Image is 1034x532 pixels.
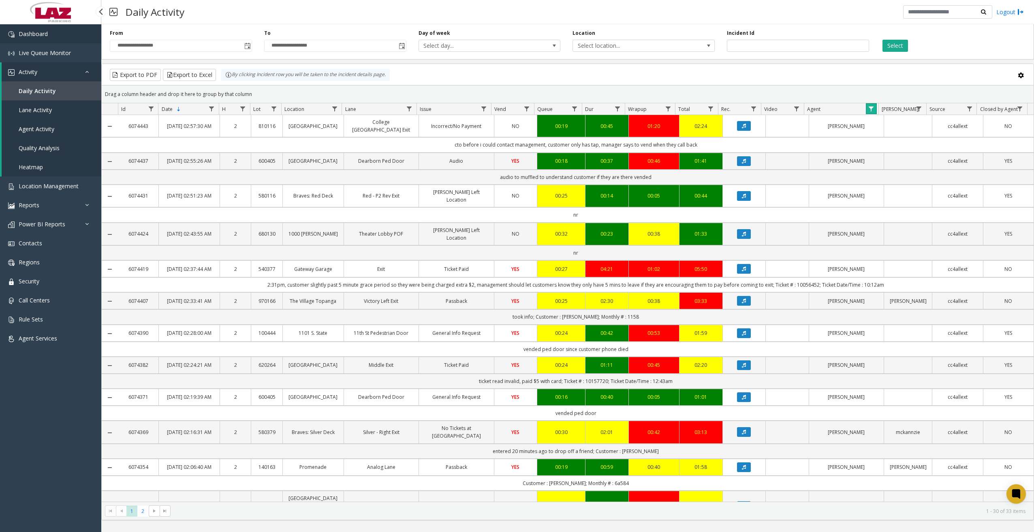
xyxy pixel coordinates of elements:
a: 00:24 [542,329,580,337]
a: Vend Filter Menu [521,103,532,114]
div: 00:45 [634,361,674,369]
a: 2 [225,361,246,369]
a: 00:27 [542,265,580,273]
button: Select [882,40,908,52]
td: vended ped door since customer phone died [118,342,1034,357]
a: Silver - Right Exit [349,428,414,436]
a: [DATE] 02:55:26 AM [164,157,214,165]
div: 00:05 [634,393,674,401]
a: Total Filter Menu [705,103,716,114]
a: 2 [225,192,246,200]
span: NO [512,192,519,199]
a: 01:33 [684,230,718,238]
a: 00:37 [590,157,624,165]
img: 'icon' [8,183,15,190]
a: Middle Exit [349,361,414,369]
a: Collapse Details [102,158,118,165]
td: vended ped door [118,406,1034,421]
div: 00:23 [590,230,624,238]
a: [PERSON_NAME] [814,265,879,273]
a: 100444 [256,329,278,337]
div: 01:01 [684,393,718,401]
a: Victory Left Exit [349,297,414,305]
a: 00:38 [634,230,674,238]
a: [DATE] 02:19:39 AM [164,393,214,401]
span: Agent Services [19,334,57,342]
a: 01:59 [684,329,718,337]
a: 2 [225,230,246,238]
span: Rule Sets [19,315,43,323]
span: YES [1004,157,1012,164]
span: Regions [19,258,40,266]
a: 00:44 [684,192,718,200]
a: cc4allext [937,393,978,401]
a: [PERSON_NAME] [889,297,927,305]
a: 00:30 [542,428,580,436]
a: Collapse Details [102,298,118,304]
span: YES [511,330,519,336]
a: cc4allext [937,157,978,165]
a: 00:46 [634,157,674,165]
span: Toggle popup [397,40,406,51]
a: [PERSON_NAME] [814,157,879,165]
a: [PERSON_NAME] [814,297,879,305]
a: YES [499,297,532,305]
a: 00:42 [590,329,624,337]
a: 05:50 [684,265,718,273]
a: 00:19 [542,122,580,130]
a: [GEOGRAPHIC_DATA] [288,157,338,165]
a: Ticket Paid [424,361,489,369]
a: 6074369 [123,428,154,436]
a: 970166 [256,297,278,305]
a: 600405 [256,393,278,401]
a: 02:20 [684,361,718,369]
a: 6074424 [123,230,154,238]
a: YES [988,361,1029,369]
a: Daily Activity [2,81,101,100]
a: Location Filter Menu [329,103,340,114]
a: Closed by Agent Filter Menu [1015,103,1025,114]
div: 00:45 [590,122,624,130]
a: [PERSON_NAME] [814,122,879,130]
a: Theater Lobby POF [349,230,414,238]
span: YES [1004,330,1012,336]
span: Reports [19,201,39,209]
a: 6074390 [123,329,154,337]
a: 6074431 [123,192,154,200]
span: NO [1004,298,1012,304]
span: Dashboard [19,30,48,38]
a: 03:33 [684,297,718,305]
span: YES [511,429,519,436]
a: The Village Topanga [288,297,338,305]
a: [DATE] 02:28:00 AM [164,329,214,337]
a: 6074407 [123,297,154,305]
td: nr [118,245,1034,260]
a: cc4allext [937,297,978,305]
a: 00:42 [634,428,674,436]
a: 02:24 [684,122,718,130]
a: [PERSON_NAME] [814,329,879,337]
a: 2 [225,393,246,401]
a: [PERSON_NAME] [814,192,879,200]
a: 11th St Pedestrian Door [349,329,414,337]
a: 01:41 [684,157,718,165]
a: 00:25 [542,192,580,200]
a: 00:53 [634,329,674,337]
img: 'icon' [8,31,15,38]
span: Live Queue Monitor [19,49,71,57]
img: 'icon' [8,50,15,57]
a: General Info Request [424,393,489,401]
td: nr [118,207,1034,222]
a: Lane Activity [2,100,101,119]
a: Video Filter Menu [791,103,802,114]
a: Braves: Red Deck [288,192,338,200]
span: YES [511,266,519,272]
